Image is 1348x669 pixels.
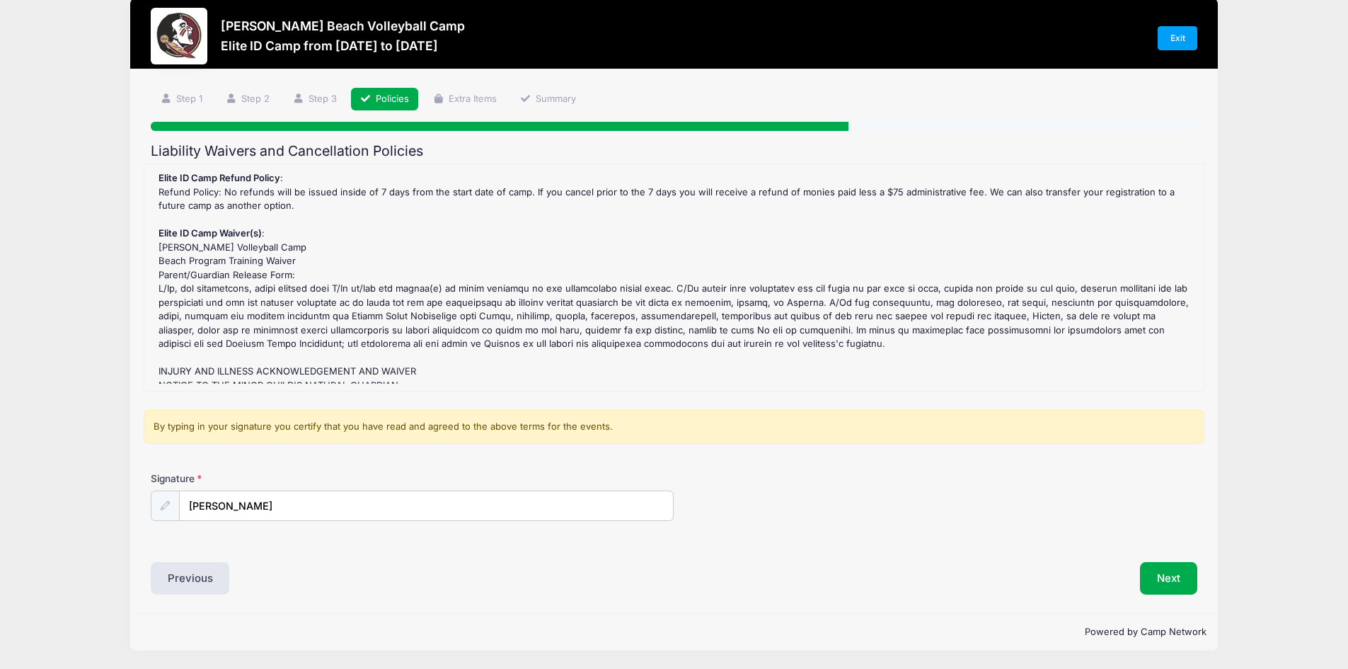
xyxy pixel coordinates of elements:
[151,562,230,595] button: Previous
[151,171,1197,384] div: : Refund Policy: No refunds will be issued inside of 7 days from the start date of camp. If you c...
[221,18,465,33] h3: [PERSON_NAME] Beach Volleyball Camp
[144,410,1204,444] div: By typing in your signature you certify that you have read and agreed to the above terms for the ...
[151,88,212,111] a: Step 1
[351,88,419,111] a: Policies
[159,172,280,183] strong: Elite ID Camp Refund Policy
[159,227,262,239] strong: Elite ID Camp Waiver(s)
[283,88,346,111] a: Step 3
[216,88,279,111] a: Step 2
[1158,26,1197,50] a: Exit
[423,88,506,111] a: Extra Items
[221,38,465,53] h3: Elite ID Camp from [DATE] to [DATE]
[179,491,674,521] input: Enter first and last name
[1140,562,1197,595] button: Next
[142,625,1206,639] p: Powered by Camp Network
[151,471,413,486] label: Signature
[510,88,585,111] a: Summary
[151,143,1197,159] h2: Liability Waivers and Cancellation Policies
